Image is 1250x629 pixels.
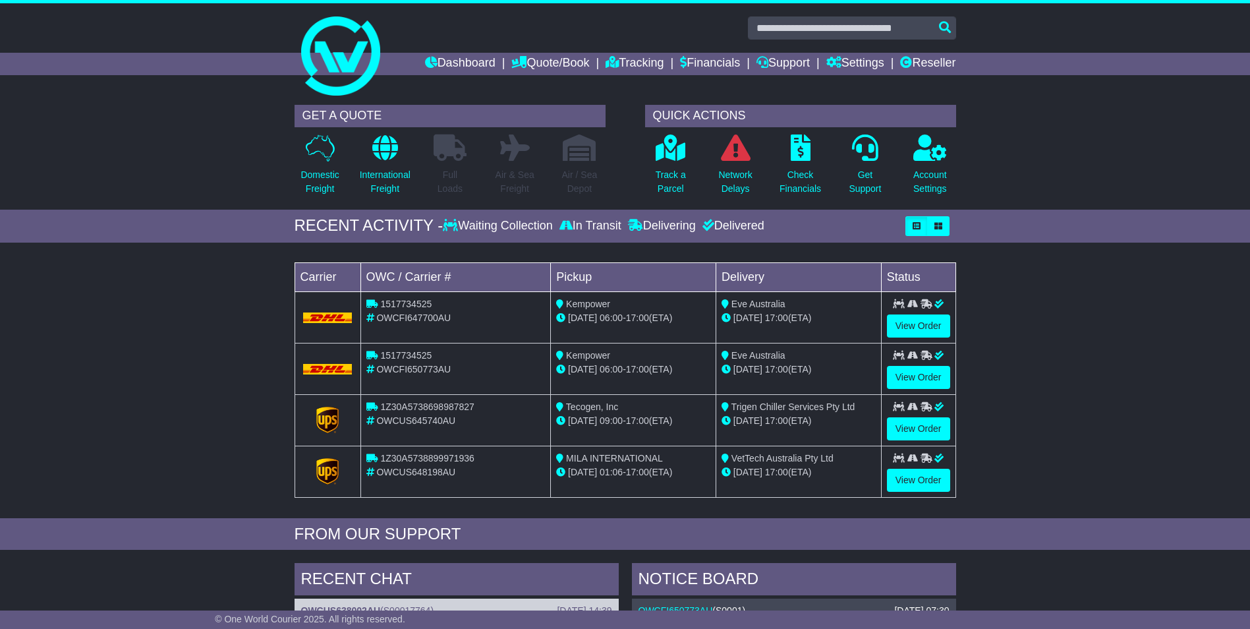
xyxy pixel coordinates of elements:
span: 1Z30A5738698987827 [380,402,474,412]
p: International Freight [360,168,411,196]
div: ( ) [301,605,612,616]
p: Account Settings [913,168,947,196]
a: View Order [887,469,950,492]
a: DomesticFreight [300,134,339,203]
span: 06:00 [600,313,623,323]
div: Waiting Collection [443,219,555,233]
img: DHL.png [303,364,353,374]
td: Delivery [716,262,881,291]
span: 17:00 [626,364,649,374]
div: Delivering [625,219,699,233]
div: - (ETA) [556,363,710,376]
div: RECENT CHAT [295,563,619,599]
a: Track aParcel [655,134,687,203]
div: (ETA) [722,311,876,325]
img: DHL.png [303,313,353,323]
span: Eve Australia [731,299,785,309]
span: 17:00 [765,415,788,426]
p: Full Loads [434,168,467,196]
span: OWCFI647700AU [376,313,451,323]
div: [DATE] 14:39 [557,605,611,616]
a: Settings [826,53,884,75]
a: GetSupport [848,134,882,203]
div: (ETA) [722,414,876,428]
span: 17:00 [765,364,788,374]
p: Air / Sea Depot [562,168,598,196]
a: OWCFI650773AU [639,605,713,616]
span: Kempower [566,350,610,361]
span: 01:06 [600,467,623,477]
div: QUICK ACTIONS [645,105,956,127]
span: [DATE] [568,467,597,477]
span: 06:00 [600,364,623,374]
div: FROM OUR SUPPORT [295,525,956,544]
img: GetCarrierServiceLogo [316,458,339,485]
td: Carrier [295,262,360,291]
span: 17:00 [765,313,788,323]
a: Reseller [900,53,955,75]
div: - (ETA) [556,311,710,325]
a: Dashboard [425,53,496,75]
a: OWCUS638002AU [301,605,381,616]
span: OWCFI650773AU [376,364,451,374]
span: OWCUS645740AU [376,415,455,426]
span: Trigen Chiller Services Pty Ltd [731,402,855,412]
span: 17:00 [626,313,649,323]
span: 1517734525 [380,299,432,309]
div: NOTICE BOARD [632,563,956,599]
div: - (ETA) [556,465,710,479]
a: AccountSettings [913,134,948,203]
span: Tecogen, Inc [566,402,618,412]
span: S00017764 [384,605,431,616]
span: [DATE] [733,313,762,323]
div: [DATE] 07:30 [894,605,949,616]
div: - (ETA) [556,414,710,428]
span: [DATE] [568,415,597,426]
span: OWCUS648198AU [376,467,455,477]
a: Quote/Book [511,53,589,75]
div: RECENT ACTIVITY - [295,216,443,235]
a: View Order [887,417,950,440]
span: Kempower [566,299,610,309]
span: [DATE] [733,364,762,374]
a: View Order [887,366,950,389]
p: Domestic Freight [300,168,339,196]
span: VetTech Australia Pty Ltd [731,453,834,464]
p: Air & Sea Freight [496,168,534,196]
span: © One World Courier 2025. All rights reserved. [215,614,405,624]
td: Status [881,262,955,291]
td: OWC / Carrier # [360,262,551,291]
p: Get Support [849,168,881,196]
a: InternationalFreight [359,134,411,203]
a: Support [756,53,810,75]
a: CheckFinancials [779,134,822,203]
span: 17:00 [626,415,649,426]
div: (ETA) [722,363,876,376]
span: 09:00 [600,415,623,426]
span: MILA INTERNATIONAL [566,453,663,464]
img: GetCarrierServiceLogo [316,407,339,433]
span: Eve Australia [731,350,785,361]
span: 1Z30A5738899971936 [380,453,474,464]
span: [DATE] [568,313,597,323]
p: Network Delays [718,168,752,196]
span: [DATE] [733,467,762,477]
a: NetworkDelays [718,134,753,203]
div: GET A QUOTE [295,105,606,127]
span: 17:00 [765,467,788,477]
div: ( ) [639,605,950,616]
span: [DATE] [733,415,762,426]
a: View Order [887,314,950,338]
a: Financials [680,53,740,75]
p: Track a Parcel [656,168,686,196]
span: [DATE] [568,364,597,374]
a: Tracking [606,53,664,75]
div: In Transit [556,219,625,233]
span: 17:00 [626,467,649,477]
p: Check Financials [780,168,821,196]
div: (ETA) [722,465,876,479]
span: S0001 [716,605,742,616]
span: 1517734525 [380,350,432,361]
td: Pickup [551,262,716,291]
div: Delivered [699,219,764,233]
